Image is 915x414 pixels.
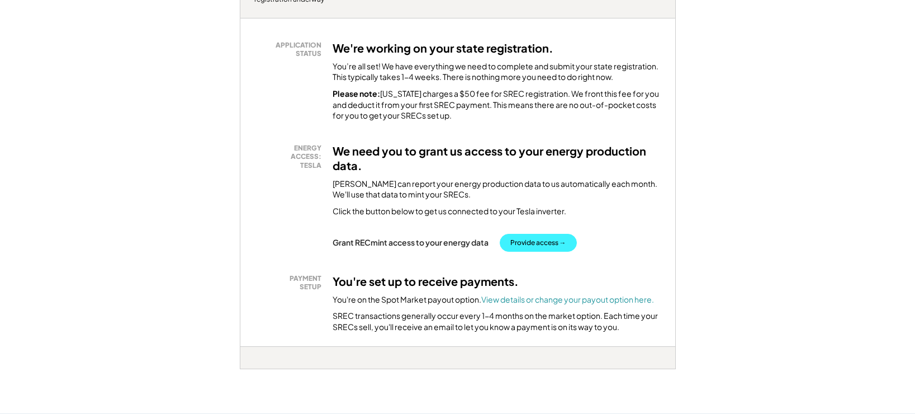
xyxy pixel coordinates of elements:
[260,144,321,170] div: ENERGY ACCESS: TESLA
[333,294,654,305] div: You're on the Spot Market payout option.
[500,234,577,252] button: Provide access →
[260,41,321,58] div: APPLICATION STATUS
[333,61,661,83] div: You’re all set! We have everything we need to complete and submit your state registration. This t...
[240,369,276,374] div: jha0f5p0 - MD 1.5x (BT)
[333,178,661,200] div: [PERSON_NAME] can report your energy production data to us automatically each month. We'll use th...
[333,88,380,98] strong: Please note:
[333,144,661,173] h3: We need you to grant us access to your energy production data.
[260,274,321,291] div: PAYMENT SETUP
[333,274,519,289] h3: You're set up to receive payments.
[333,237,489,247] div: Grant RECmint access to your energy data
[333,206,566,217] div: Click the button below to get us connected to your Tesla inverter.
[333,41,553,55] h3: We're working on your state registration.
[481,294,654,304] a: View details or change your payout option here.
[333,88,661,121] div: [US_STATE] charges a $50 fee for SREC registration. We front this fee for you and deduct it from ...
[333,310,661,332] div: SREC transactions generally occur every 1-4 months on the market option. Each time your SRECs sel...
